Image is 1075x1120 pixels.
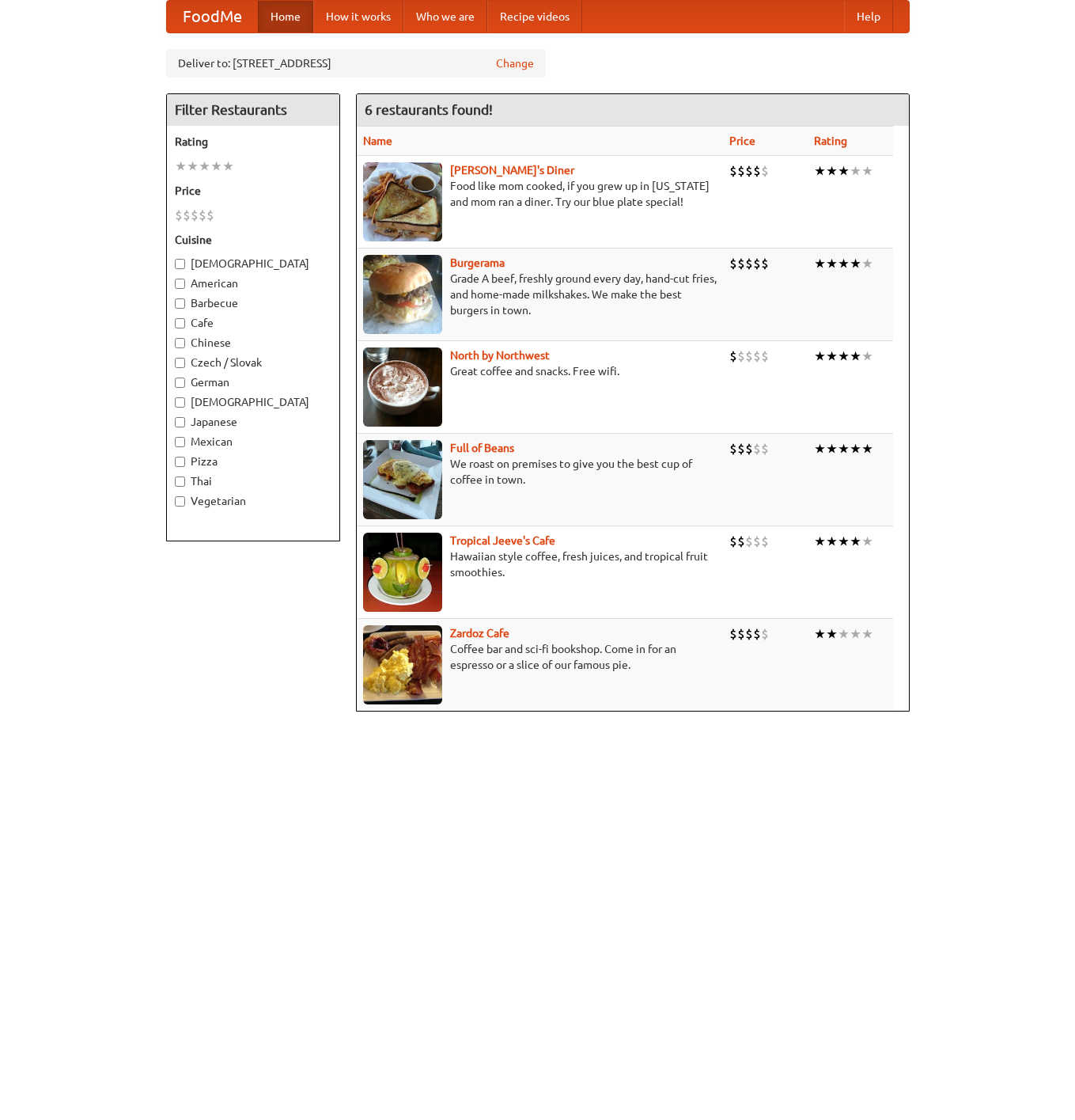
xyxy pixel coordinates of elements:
[753,255,761,272] li: $
[175,434,331,450] label: Mexican
[838,440,850,457] li: ★
[166,49,546,78] div: Deliver to: [STREET_ADDRESS]
[838,533,850,550] li: ★
[363,625,442,704] img: zardoz.jpg
[729,440,737,457] li: $
[222,158,234,175] li: ★
[761,255,769,272] li: $
[753,625,761,643] li: $
[814,533,826,550] li: ★
[826,625,838,643] li: ★
[729,255,737,272] li: $
[838,625,850,643] li: ★
[729,135,755,147] a: Price
[850,347,861,365] li: ★
[175,335,331,351] label: Chinese
[175,378,185,388] input: German
[175,318,185,328] input: Cafe
[850,255,861,272] li: ★
[496,55,534,71] a: Change
[838,255,850,272] li: ★
[175,355,331,370] label: Czech / Slovak
[175,295,331,311] label: Barbecue
[826,440,838,457] li: ★
[450,256,505,269] a: Burgerama
[175,496,185,507] input: Vegetarian
[363,533,442,612] img: jeeves.jpg
[175,158,187,175] li: ★
[861,347,873,365] li: ★
[745,255,753,272] li: $
[175,454,331,469] label: Pizza
[363,135,392,147] a: Name
[850,625,861,643] li: ★
[175,207,183,224] li: $
[365,102,493,117] ng-pluralize: 6 restaurants found!
[167,1,258,32] a: FoodMe
[183,207,191,224] li: $
[175,232,331,248] h5: Cuisine
[861,255,873,272] li: ★
[814,347,826,365] li: ★
[729,347,737,365] li: $
[363,641,717,673] p: Coffee bar and sci-fi bookshop. Come in for an espresso or a slice of our famous pie.
[175,358,185,368] input: Czech / Slovak
[175,493,331,509] label: Vegetarian
[761,347,769,365] li: $
[363,440,442,519] img: beans.jpg
[175,437,185,447] input: Mexican
[175,298,185,309] input: Barbecue
[814,135,847,147] a: Rating
[175,397,185,408] input: [DEMOGRAPHIC_DATA]
[175,457,185,467] input: Pizza
[745,162,753,180] li: $
[729,625,737,643] li: $
[838,162,850,180] li: ★
[199,158,210,175] li: ★
[737,625,745,643] li: $
[187,158,199,175] li: ★
[850,162,861,180] li: ★
[175,394,331,410] label: [DEMOGRAPHIC_DATA]
[753,533,761,550] li: $
[175,476,185,487] input: Thai
[363,456,717,488] p: We roast on premises to give you the best cup of coffee in town.
[175,275,331,291] label: American
[729,533,737,550] li: $
[861,162,873,180] li: ★
[450,349,550,362] a: North by Northwest
[363,255,442,334] img: burgerama.jpg
[363,549,717,580] p: Hawaiian style coffee, fresh juices, and tropical fruit smoothies.
[814,625,826,643] li: ★
[737,533,745,550] li: $
[850,440,861,457] li: ★
[844,1,893,32] a: Help
[167,94,339,126] h4: Filter Restaurants
[861,625,873,643] li: ★
[826,347,838,365] li: ★
[761,625,769,643] li: $
[175,414,331,430] label: Japanese
[363,271,717,318] p: Grade A beef, freshly ground every day, hand-cut fries, and home-made milkshakes. We make the bes...
[363,363,717,379] p: Great coffee and snacks. Free wifi.
[450,534,555,547] a: Tropical Jeeve's Cafe
[450,164,574,177] a: [PERSON_NAME]'s Diner
[814,255,826,272] li: ★
[814,440,826,457] li: ★
[175,134,331,150] h5: Rating
[450,627,509,640] a: Zardoz Cafe
[737,255,745,272] li: $
[175,417,185,427] input: Japanese
[753,347,761,365] li: $
[450,442,514,454] a: Full of Beans
[745,347,753,365] li: $
[826,255,838,272] li: ★
[487,1,582,32] a: Recipe videos
[363,178,717,210] p: Food like mom cooked, if you grew up in [US_STATE] and mom ran a diner. Try our blue plate special!
[737,440,745,457] li: $
[745,533,753,550] li: $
